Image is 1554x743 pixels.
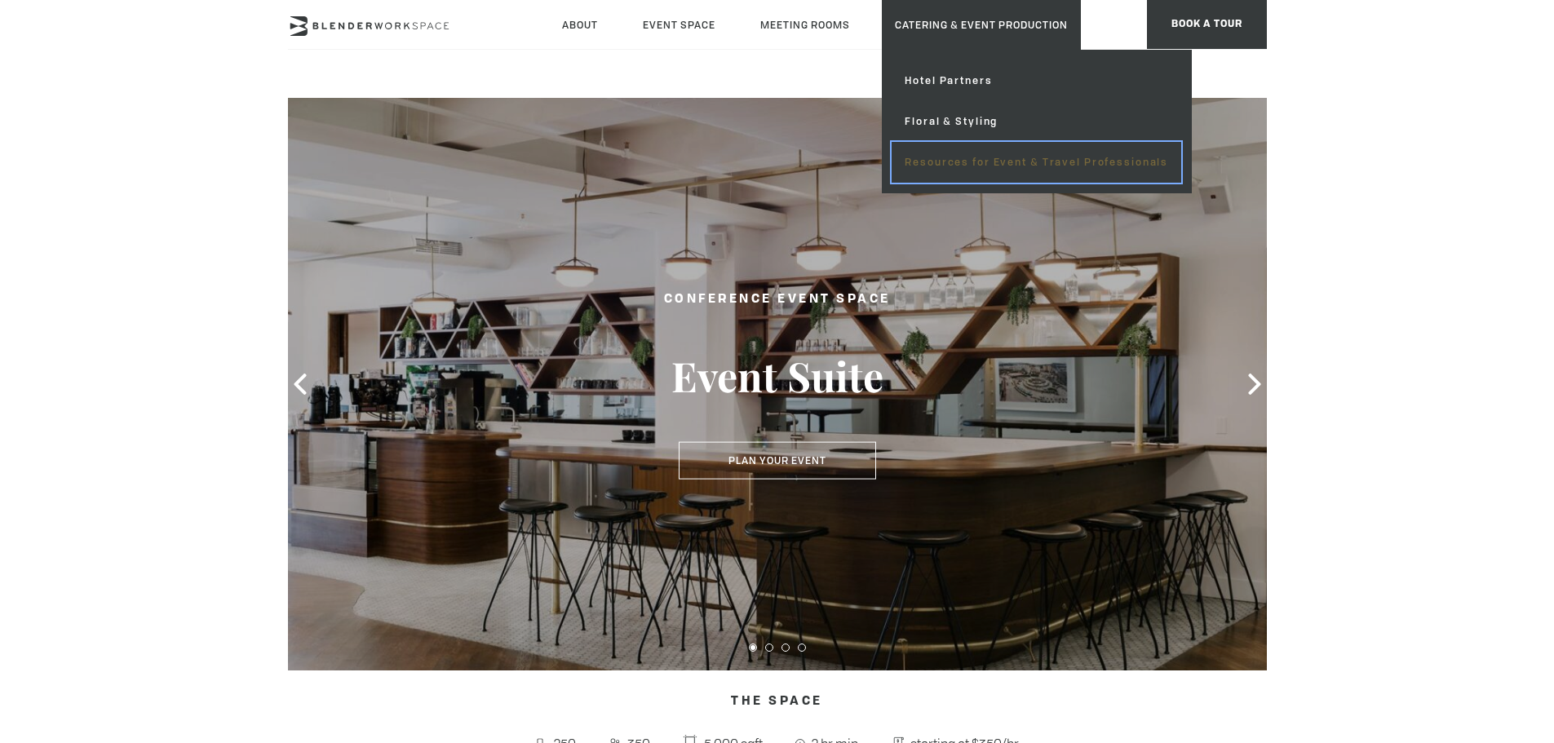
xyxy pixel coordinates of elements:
[892,142,1181,183] a: Resources for Event & Travel Professionals
[590,351,965,401] h3: Event Suite
[288,687,1267,718] h4: The Space
[679,442,876,480] button: Plan Your Event
[892,60,1181,101] a: Hotel Partners
[590,290,965,310] h2: Conference Event Space
[892,101,1181,142] a: Floral & Styling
